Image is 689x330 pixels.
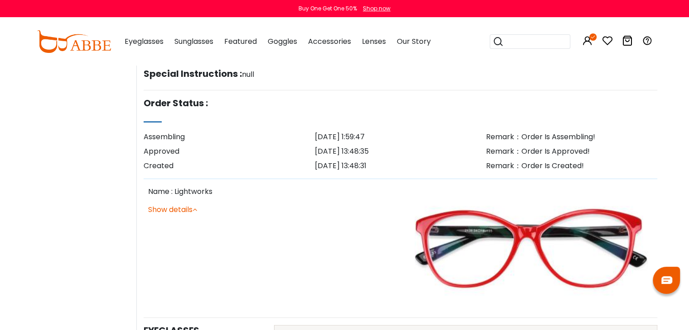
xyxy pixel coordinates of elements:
div: Remark：Order Is Assembling! [486,132,657,142]
span: Our Story [397,36,431,47]
span: Accessories [308,36,351,47]
div: [DATE] 1:59:47 [315,132,486,142]
a: Show details [148,204,197,215]
div: Shop now [363,5,390,13]
div: [DATE] 13:48:31 [315,160,486,171]
span: Featured [224,36,257,47]
div: Assembling [144,132,315,142]
span: Goggles [268,36,297,47]
span: Eyeglasses [125,36,164,47]
h5: Special Instructions : [144,68,242,79]
div: Created [144,160,315,171]
div: Buy One Get One 50% [299,5,357,13]
img: chat [661,276,672,284]
img: abbeglasses.com [37,30,111,53]
div: Remark：Order Is Created! [486,160,657,171]
span: null [242,69,254,80]
h5: Order Status : [144,98,208,108]
span: Lenses [362,36,386,47]
div: Remark：Order Is Approved! [486,146,657,157]
p: Name : Lightworks [148,186,396,197]
div: [DATE] 13:48:35 [315,146,486,157]
a: Shop now [358,5,390,12]
span: Sunglasses [174,36,213,47]
div: Approved [144,146,315,157]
